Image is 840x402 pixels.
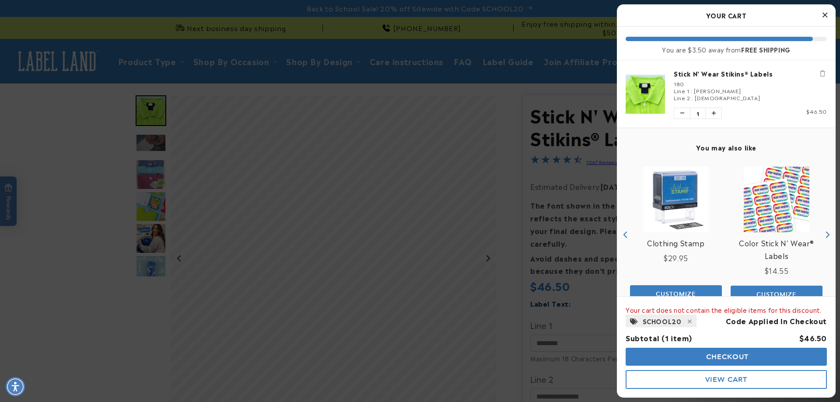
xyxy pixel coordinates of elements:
[674,80,827,87] div: 180
[704,353,749,361] span: Checkout
[818,69,827,78] button: Remove Stick N' Wear Stikins® Labels
[626,332,692,343] span: Subtotal (1 item)
[726,315,827,326] span: Code Applied In Checkout
[626,60,827,128] li: product
[643,167,709,232] img: Clothing Stamp - Label Land
[643,315,682,326] span: SCHOOL20
[765,265,789,276] span: $14.55
[626,45,827,53] div: You are $3.50 away from
[731,286,822,303] button: Add the product, Color Stick N' Wear® Labels to Cart
[630,285,722,303] button: Add the product, Clothing Stamp to Cart
[647,237,704,249] a: View Clothing Stamp
[756,290,797,298] span: Customize
[626,74,665,114] img: Stick N' Wear Stikins® Labels
[626,143,827,151] h4: You may also like
[626,158,726,311] div: product
[820,228,833,241] button: Next
[626,348,827,366] button: Checkout
[705,375,747,384] span: View Cart
[30,49,117,66] button: Do these labels need ironing?
[799,332,827,344] div: $46.50
[741,45,791,54] b: FREE SHIPPING
[818,9,831,22] button: Close Cart
[726,158,827,311] div: product
[674,69,827,78] a: Stick N' Wear Stikins® Labels
[6,377,25,396] div: Accessibility Menu
[656,290,696,298] span: Customize
[674,87,689,94] span: Line 1
[626,305,827,315] div: Your cart does not contain the eligible items for this discount.
[806,107,827,115] span: $46.50
[744,167,809,232] img: Color Stick N' Wear® Labels - Label Land
[674,94,690,101] span: Line 2
[664,252,688,263] span: $29.95
[4,3,31,29] button: Open gorgias live chat
[731,237,822,262] a: View Color Stick N' Wear® Labels
[7,24,117,41] button: Can these labels be used on uniforms?
[691,87,693,94] span: :
[619,228,632,241] button: Previous
[626,370,827,389] button: View Cart
[692,94,693,101] span: :
[695,94,760,101] span: [DEMOGRAPHIC_DATA]
[706,108,721,119] button: Increase quantity of Stick N' Wear Stikins® Labels
[674,108,690,119] button: Decrease quantity of Stick N' Wear Stikins® Labels
[694,87,741,94] span: [PERSON_NAME]
[626,9,827,22] h2: Your Cart
[690,108,706,119] span: 1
